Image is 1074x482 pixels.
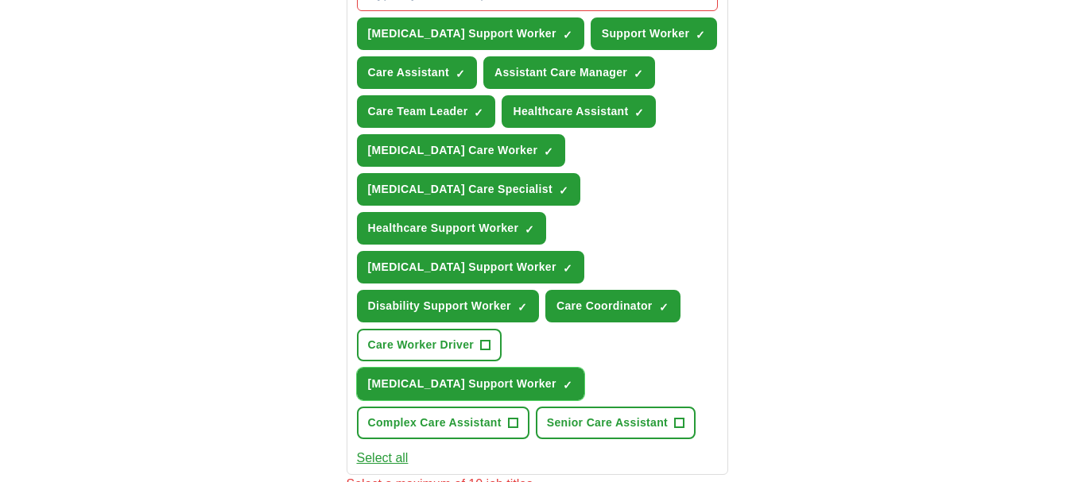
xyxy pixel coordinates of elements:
[357,95,496,128] button: Care Team Leader✓
[591,17,717,50] button: Support Worker✓
[368,337,475,353] span: Care Worker Driver
[357,56,477,89] button: Care Assistant✓
[357,290,539,322] button: Disability Support Worker✓
[357,368,584,400] button: [MEDICAL_DATA] Support Worker✓
[368,25,556,42] span: [MEDICAL_DATA] Support Worker
[544,145,553,158] span: ✓
[659,301,669,314] span: ✓
[563,29,572,41] span: ✓
[502,95,656,128] button: Healthcare Assistant✓
[368,259,556,276] span: [MEDICAL_DATA] Support Worker
[357,173,580,206] button: [MEDICAL_DATA] Care Specialist✓
[368,64,449,81] span: Care Assistant
[494,64,627,81] span: Assistant Care Manager
[368,181,553,198] span: [MEDICAL_DATA] Care Specialist
[357,407,529,439] button: Complex Care Assistant
[368,220,519,237] span: Healthcare Support Worker
[483,56,655,89] button: Assistant Care Manager✓
[357,17,584,50] button: [MEDICAL_DATA] Support Worker✓
[547,415,668,431] span: Senior Care Assistant
[357,251,584,283] button: [MEDICAL_DATA] Support Worker✓
[368,298,511,314] span: Disability Support Worker
[563,262,572,275] span: ✓
[368,103,468,120] span: Care Team Leader
[602,25,689,42] span: Support Worker
[634,106,644,119] span: ✓
[525,223,534,236] span: ✓
[556,298,653,314] span: Care Coordinator
[357,134,566,167] button: [MEDICAL_DATA] Care Worker✓
[545,290,680,322] button: Care Coordinator✓
[634,67,643,80] span: ✓
[563,379,572,391] span: ✓
[368,376,556,392] span: [MEDICAL_DATA] Support Worker
[357,329,502,361] button: Care Worker Driver
[518,301,527,314] span: ✓
[513,103,628,120] span: Healthcare Assistant
[456,67,465,80] span: ✓
[696,29,705,41] span: ✓
[474,106,483,119] span: ✓
[368,415,502,431] span: Complex Care Assistant
[559,184,568,197] span: ✓
[368,142,538,159] span: [MEDICAL_DATA] Care Worker
[357,212,547,245] button: Healthcare Support Worker✓
[357,449,409,468] button: Select all
[536,407,696,439] button: Senior Care Assistant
